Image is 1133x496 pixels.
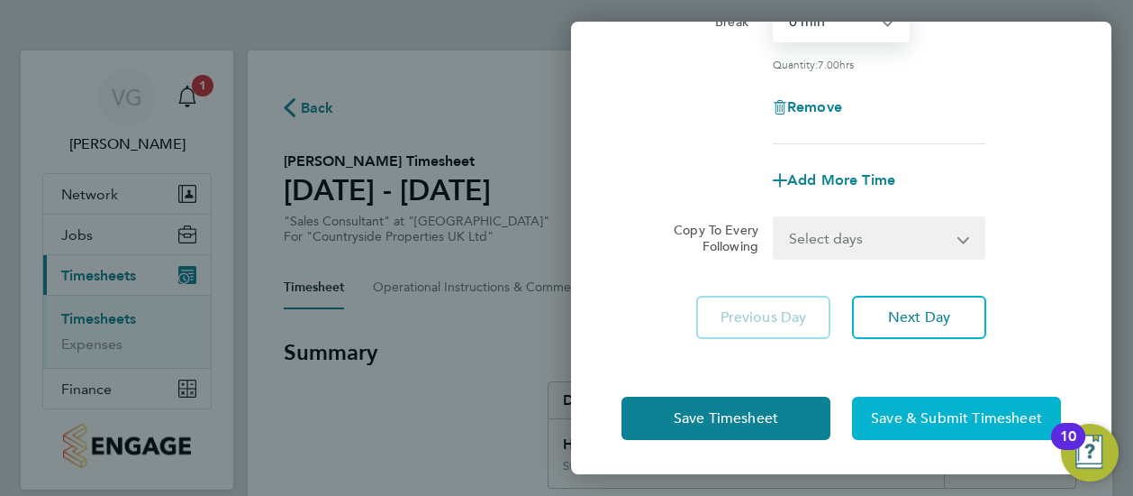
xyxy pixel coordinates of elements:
button: Open Resource Center, 10 new notifications [1061,424,1119,482]
span: Add More Time [787,171,895,188]
button: Add More Time [773,173,895,188]
div: 10 [1060,436,1076,460]
button: Next Day [852,296,986,339]
button: Save & Submit Timesheet [852,397,1061,440]
button: Remove [773,100,842,115]
button: Save Timesheet [621,397,830,440]
span: Next Day [888,308,950,326]
label: Copy To Every Following [659,222,758,254]
label: Break [715,14,758,35]
span: Remove [787,98,842,115]
div: Quantity: hrs [773,57,985,71]
span: 7.00 [818,57,839,71]
span: Save Timesheet [674,409,778,427]
span: Save & Submit Timesheet [871,409,1042,427]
